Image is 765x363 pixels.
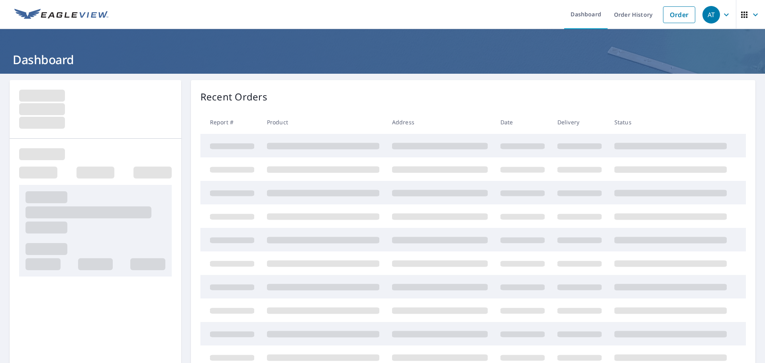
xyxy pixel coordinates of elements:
[702,6,720,24] div: AT
[261,110,386,134] th: Product
[14,9,108,21] img: EV Logo
[663,6,695,23] a: Order
[386,110,494,134] th: Address
[608,110,733,134] th: Status
[551,110,608,134] th: Delivery
[494,110,551,134] th: Date
[10,51,755,68] h1: Dashboard
[200,110,261,134] th: Report #
[200,90,267,104] p: Recent Orders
